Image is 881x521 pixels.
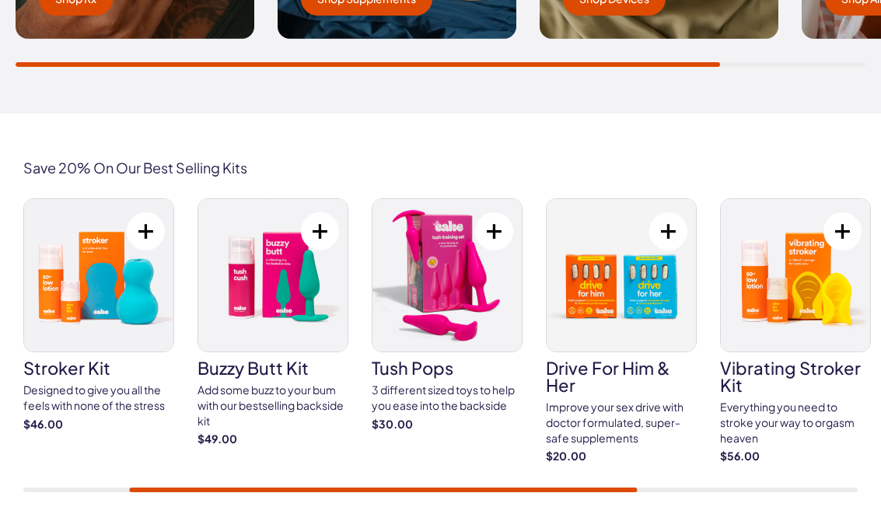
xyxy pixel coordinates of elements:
[372,198,523,432] a: tush pops tush pops 3 different sized toys to help you ease into the backside $30.00
[546,198,697,463] a: drive for him & her drive for him & her Improve your sex drive with doctor formulated, super-safe...
[372,383,523,413] div: 3 different sized toys to help you ease into the backside
[720,449,871,464] strong: $56.00
[23,198,174,432] a: stroker kit stroker kit Designed to give you all the feels with none of the stress $46.00
[23,383,174,413] div: Designed to give you all the feels with none of the stress
[372,417,523,432] strong: $30.00
[720,198,871,463] a: vibrating stroker kit vibrating stroker kit Everything you need to stroke your way to orgasm heav...
[721,199,870,351] img: vibrating stroker kit
[198,198,348,446] a: buzzy butt kit buzzy butt kit Add some buzz to your bum with our bestselling backside kit $49.00
[198,359,348,376] h3: buzzy butt kit
[23,417,174,432] strong: $46.00
[372,199,522,351] img: tush pops
[198,383,348,428] div: Add some buzz to your bum with our bestselling backside kit
[546,400,697,446] div: Improve your sex drive with doctor formulated, super-safe supplements
[720,359,871,393] h3: vibrating stroker kit
[24,199,173,351] img: stroker kit
[372,359,523,376] h3: tush pops
[546,449,697,464] strong: $20.00
[720,400,871,446] div: Everything you need to stroke your way to orgasm heaven
[23,359,174,376] h3: stroker kit
[198,199,348,351] img: buzzy butt kit
[198,432,348,447] strong: $49.00
[546,359,697,393] h3: drive for him & her
[547,199,696,351] img: drive for him & her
